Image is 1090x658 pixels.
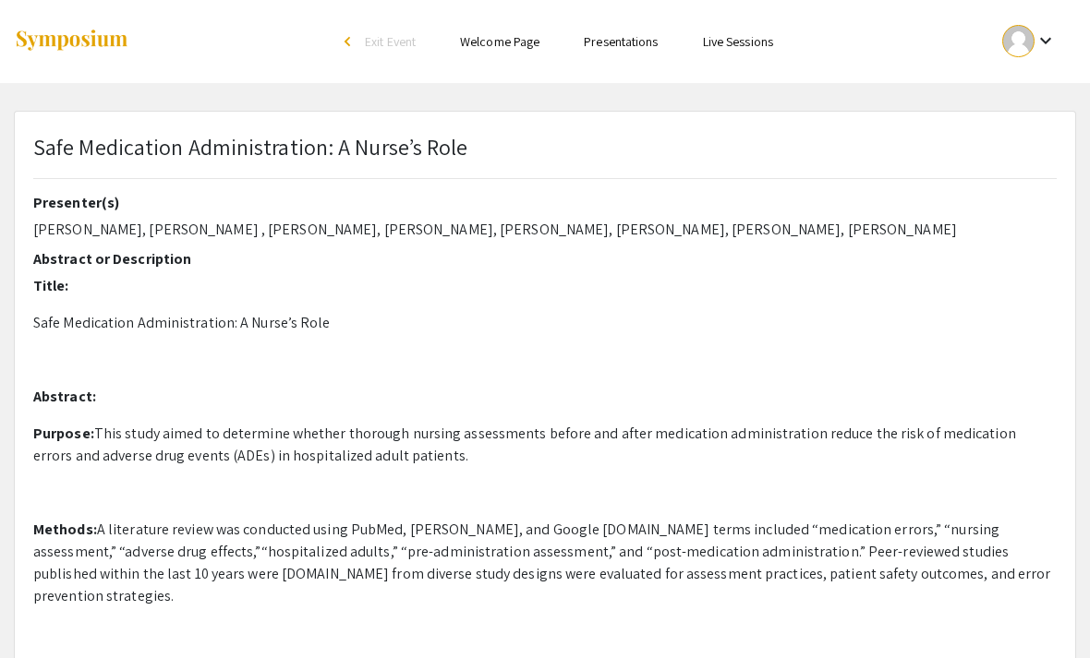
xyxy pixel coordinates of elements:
[460,33,539,50] a: Welcome Page
[365,33,416,50] span: Exit Event
[345,36,356,47] div: arrow_back_ios
[1035,30,1057,52] mat-icon: Expand account dropdown
[33,250,1057,268] h2: Abstract or Description
[33,424,94,443] strong: Purpose:
[584,33,658,50] a: Presentations
[703,33,773,50] a: Live Sessions
[33,520,97,539] strong: Methods:
[33,312,1057,334] p: Safe Medication Administration: A Nurse’s Role
[33,519,1057,607] p: A literature review was conducted using PubMed, [PERSON_NAME], and Google [DOMAIN_NAME] terms inc...
[14,29,129,54] img: Symposium by ForagerOne
[33,423,1057,467] p: This study aimed to determine whether thorough nursing assessments before and after medication ad...
[33,130,468,163] p: Safe Medication Administration: A Nurse’s Role
[33,387,96,406] strong: Abstract:
[33,219,1057,241] p: [PERSON_NAME], [PERSON_NAME] , [PERSON_NAME], [PERSON_NAME], [PERSON_NAME], [PERSON_NAME], [PERSO...
[983,20,1076,62] button: Expand account dropdown
[33,276,69,295] strong: Title:
[33,194,1057,211] h2: Presenter(s)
